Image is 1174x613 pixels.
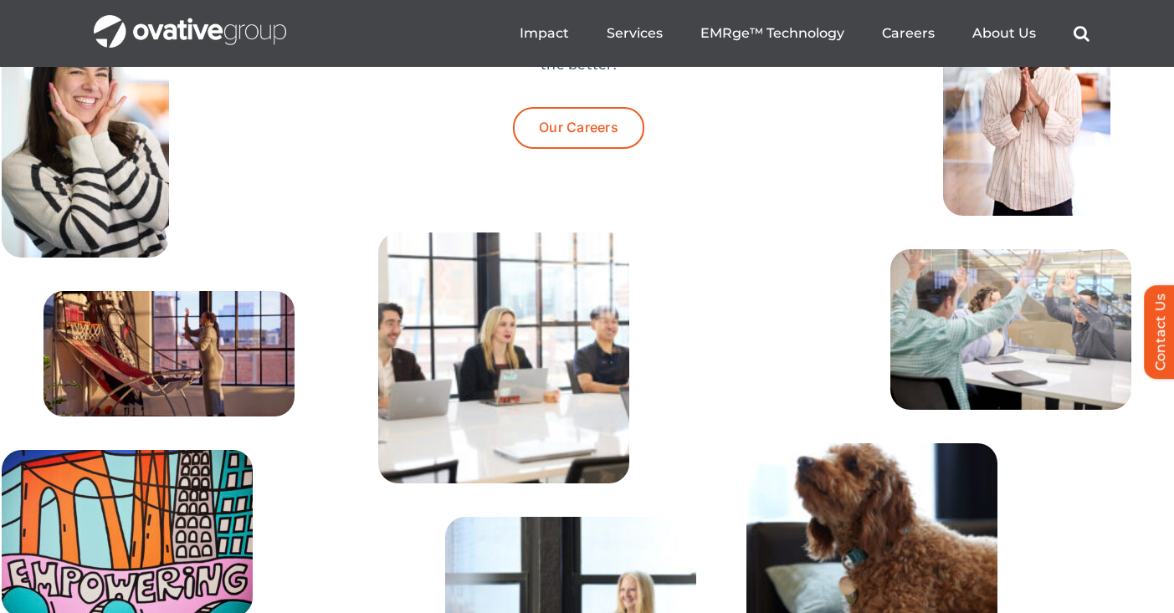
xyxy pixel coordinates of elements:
[513,107,644,148] a: Our Careers
[378,232,629,483] img: Home – Careers 5
[94,13,286,29] a: OG_Full_horizontal_WHT
[700,25,844,42] a: EMRge™ Technology
[890,249,1131,410] img: Home – Careers 4
[972,25,1036,42] a: About Us
[520,25,569,42] a: Impact
[44,291,295,416] img: Home – Careers 1
[607,25,663,42] a: Services
[882,25,935,42] a: Careers
[2,7,169,258] img: Home – Careers 9
[539,120,618,135] span: Our Careers
[520,7,1089,60] nav: Menu
[1074,25,1089,42] a: Search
